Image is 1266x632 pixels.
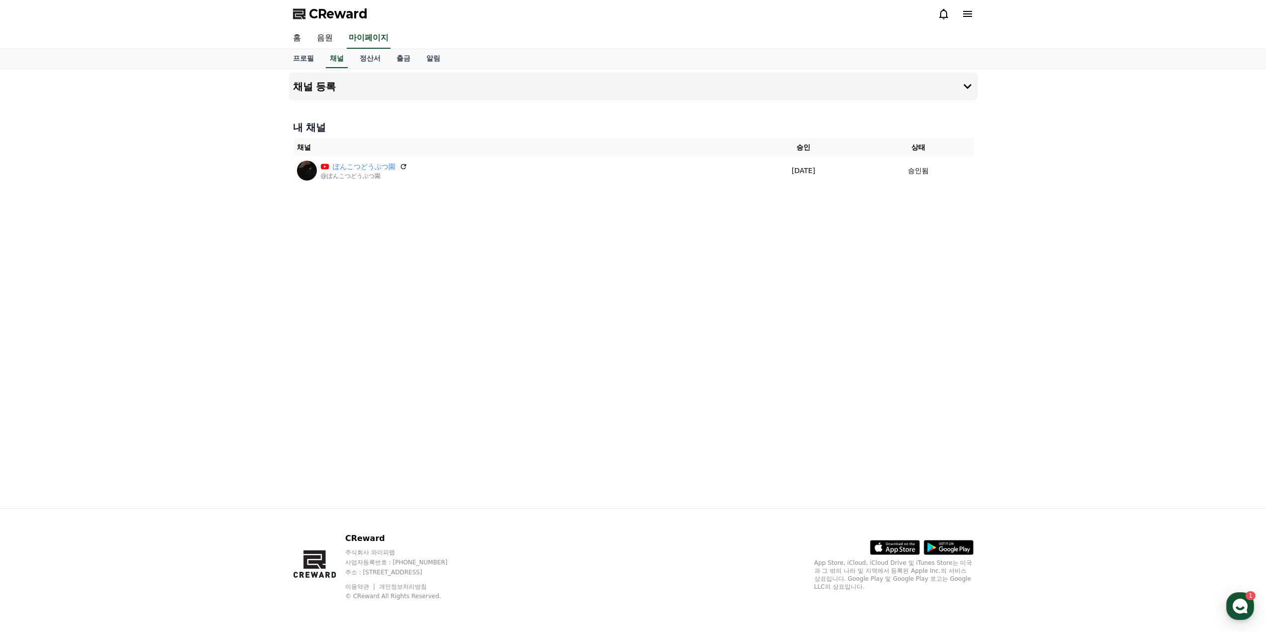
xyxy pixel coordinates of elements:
[908,166,929,176] p: 승인됨
[326,49,348,68] a: 채널
[345,583,377,590] a: 이용약관
[293,6,368,22] a: CReward
[418,49,448,68] a: 알림
[293,138,744,157] th: 채널
[814,559,974,591] p: App Store, iCloud, iCloud Drive 및 iTunes Store는 미국과 그 밖의 나라 및 지역에서 등록된 Apple Inc.의 서비스 상표입니다. Goo...
[352,49,389,68] a: 정산서
[309,28,341,49] a: 음원
[309,6,368,22] span: CReward
[389,49,418,68] a: 출금
[345,533,467,544] p: CReward
[285,49,322,68] a: 프로필
[347,28,390,49] a: 마이페이지
[285,28,309,49] a: 홈
[864,138,974,157] th: 상태
[345,592,467,600] p: © CReward All Rights Reserved.
[748,166,860,176] p: [DATE]
[345,558,467,566] p: 사업자등록번호 : [PHONE_NUMBER]
[293,120,974,134] h4: 내 채널
[744,138,864,157] th: 승인
[345,568,467,576] p: 주소 : [STREET_ADDRESS]
[333,162,395,172] a: ぽんこつどうぶつ園
[321,172,407,180] p: @ぽんこつどうぶつ園
[289,73,977,100] button: 채널 등록
[345,548,467,556] p: 주식회사 와이피랩
[297,161,317,181] img: ぽんこつどうぶつ園
[379,583,427,590] a: 개인정보처리방침
[293,81,336,92] h4: 채널 등록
